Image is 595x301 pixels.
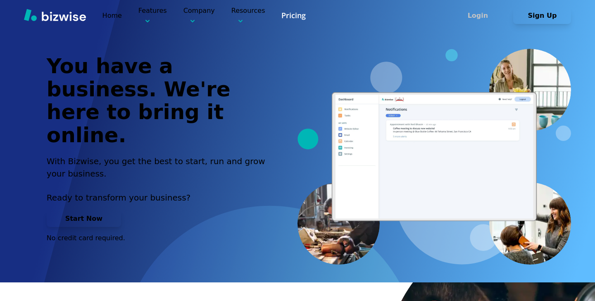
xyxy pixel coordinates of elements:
[281,10,306,21] a: Pricing
[513,7,571,24] button: Sign Up
[47,234,275,243] p: No credit card required.
[449,12,513,19] a: Login
[47,55,275,147] h1: You have a business. We're here to bring it online.
[449,7,507,24] button: Login
[513,12,571,19] a: Sign Up
[231,6,265,25] p: Resources
[47,215,121,222] a: Start Now
[47,210,121,227] button: Start Now
[47,155,275,180] h2: With Bizwise, you get the best to start, run and grow your business.
[102,12,122,19] a: Home
[183,6,215,25] p: Company
[24,9,86,21] img: Bizwise Logo
[138,6,167,25] p: Features
[47,191,275,204] p: Ready to transform your business?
